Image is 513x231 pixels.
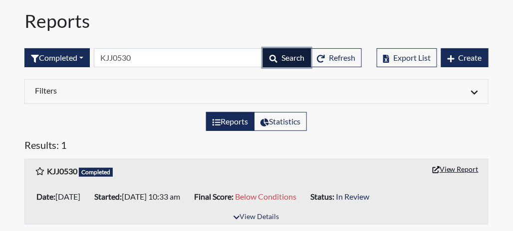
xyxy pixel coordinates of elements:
[24,48,90,67] div: Filter by interview status
[47,166,77,176] b: KJJ0530
[459,53,482,62] span: Create
[27,86,486,98] div: Click to expand/collapse filters
[90,189,190,205] li: [DATE] 10:33 am
[336,192,369,201] span: In Review
[36,192,55,201] b: Date:
[393,53,431,62] span: Export List
[428,161,483,177] button: View Report
[281,53,304,62] span: Search
[235,192,296,201] span: Below Conditions
[24,10,489,32] h1: Reports
[35,86,249,95] h6: Filters
[377,48,437,67] button: Export List
[94,192,122,201] b: Started:
[32,189,90,205] li: [DATE]
[254,112,307,131] label: View statistics about completed interviews
[194,192,234,201] b: Final Score:
[24,139,489,155] h5: Results: 1
[310,48,362,67] button: Refresh
[263,48,311,67] button: Search
[229,211,283,224] button: View Details
[24,48,90,67] button: Completed
[79,168,113,177] span: Completed
[441,48,489,67] button: Create
[94,48,263,67] input: Search by Registration ID, Interview Number, or Investigation Name.
[310,192,334,201] b: Status:
[206,112,255,131] label: View the list of reports
[329,53,355,62] span: Refresh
